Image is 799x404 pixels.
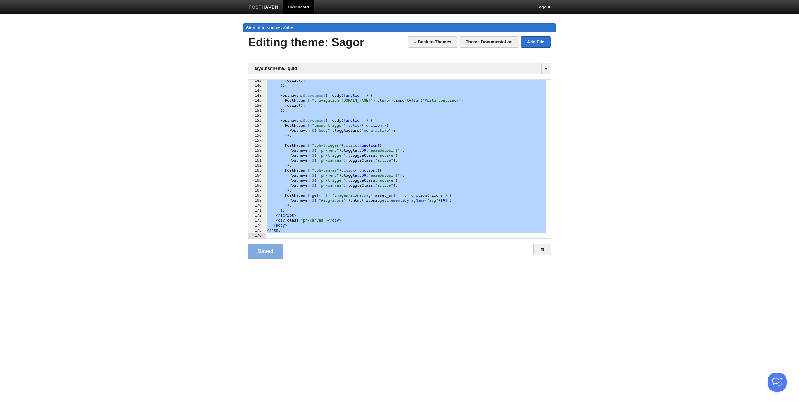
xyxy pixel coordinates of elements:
[408,36,458,48] a: « Back to Themes
[248,158,266,163] div: 161
[248,103,266,108] div: 150
[248,93,266,98] div: 148
[248,128,266,133] div: 155
[248,198,266,203] div: 169
[248,83,266,88] div: 146
[248,138,266,143] div: 157
[248,143,266,148] div: 158
[248,188,266,193] div: 167
[248,173,266,178] div: 164
[248,218,266,223] div: 173
[248,153,266,158] div: 160
[248,98,266,103] div: 149
[248,183,266,188] div: 166
[248,228,266,233] div: 175
[248,133,266,138] div: 156
[248,213,266,218] div: 172
[248,178,266,183] div: 165
[248,244,283,259] a: Saved
[243,23,556,32] div: Signed in successfully.
[248,36,551,49] h2: Editing theme: Sagor
[248,233,266,238] div: 176
[768,373,787,392] iframe: Help Scout Beacon - Open
[459,36,519,48] a: Theme Documentation
[248,113,266,118] div: 152
[248,118,266,123] div: 153
[248,168,266,173] div: 163
[248,108,266,113] div: 151
[521,36,551,48] a: Add File
[248,208,266,213] div: 171
[248,88,266,93] div: 147
[249,5,278,10] img: Posthaven-bar
[248,148,266,153] div: 159
[248,78,266,83] div: 145
[248,63,551,74] a: layouts/theme.liquid
[248,163,266,168] div: 162
[248,193,266,198] div: 168
[248,203,266,208] div: 170
[248,223,266,228] div: 174
[248,123,266,128] div: 154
